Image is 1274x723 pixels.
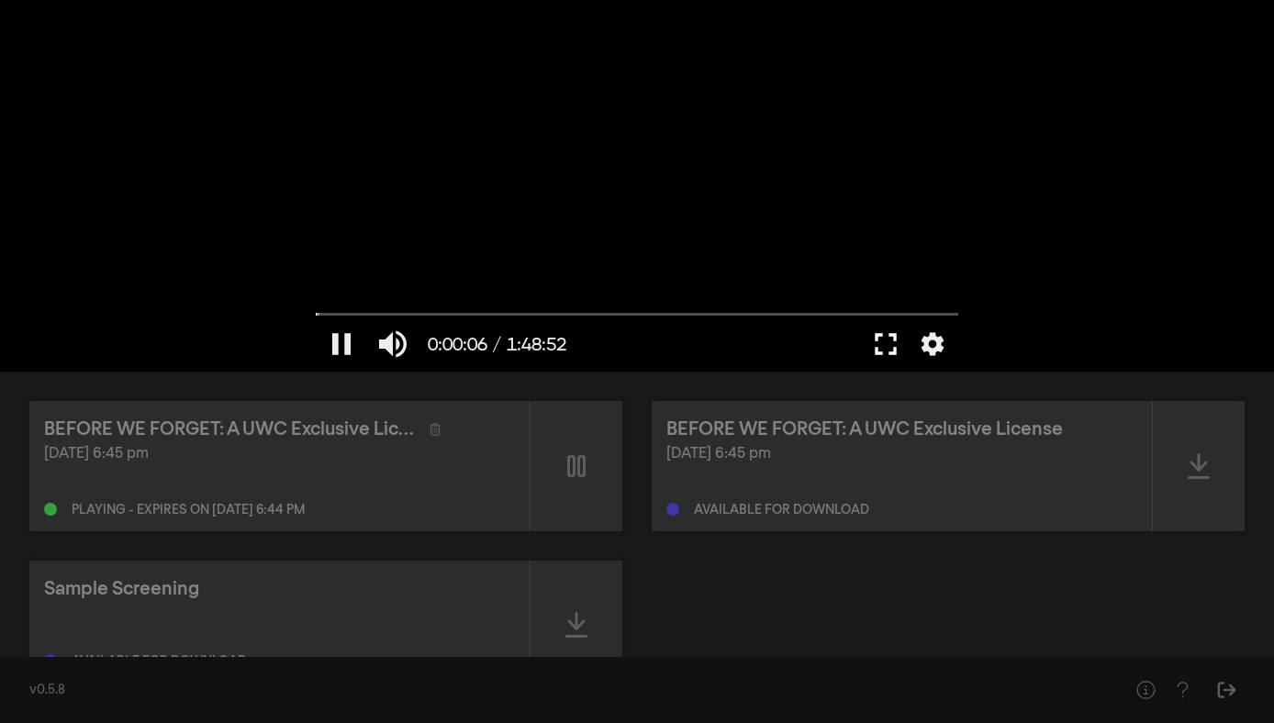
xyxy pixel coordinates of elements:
div: Sample Screening [44,575,199,603]
div: [DATE] 6:45 pm [666,443,1137,465]
button: Sign Out [1208,672,1245,708]
div: [DATE] 6:45 pm [44,443,515,465]
button: Help [1127,672,1164,708]
div: Available for download [72,655,247,668]
button: Full screen [860,317,911,372]
div: v0.5.8 [29,681,1090,700]
div: Available for download [694,504,869,517]
div: Playing - expires on [DATE] 6:44 pm [72,504,305,517]
div: BEFORE WE FORGET: A UWC Exclusive License [44,416,415,443]
button: More settings [911,317,954,372]
div: BEFORE WE FORGET: A UWC Exclusive License [666,416,1063,443]
button: Pause [316,317,367,372]
button: 0:00:06 / 1:48:52 [419,317,576,372]
button: Mute [367,317,419,372]
button: Help [1164,672,1201,708]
